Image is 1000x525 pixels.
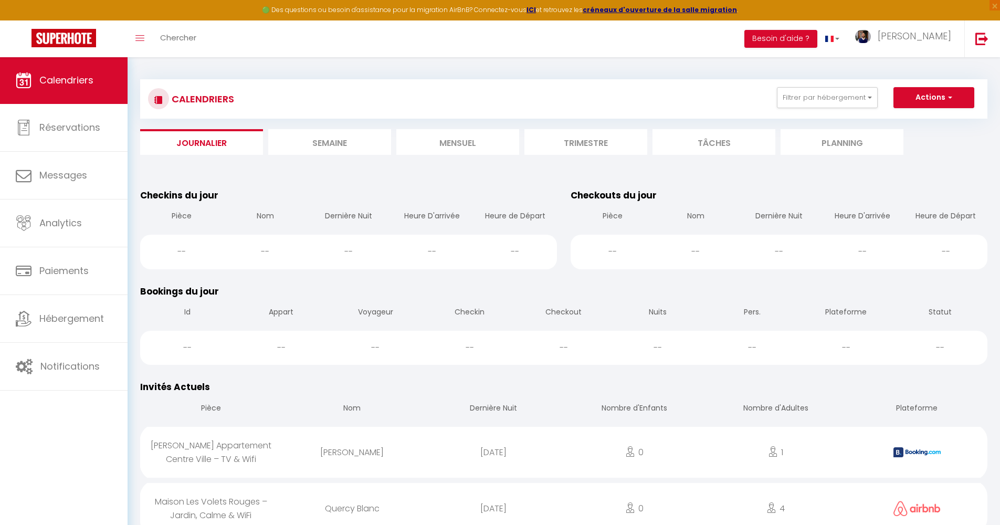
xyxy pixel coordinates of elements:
[140,428,281,476] div: [PERSON_NAME] Appartement Centre Ville – TV & Wifi
[423,435,564,469] div: [DATE]
[705,298,799,328] th: Pers.
[390,202,473,232] th: Heure D'arrivée
[744,30,817,48] button: Besoin d'aide ?
[847,20,964,57] a: ... [PERSON_NAME]
[140,129,263,155] li: Journalier
[224,235,307,269] div: --
[140,285,219,298] span: Bookings du jour
[39,169,87,182] span: Messages
[893,298,987,328] th: Statut
[517,298,610,328] th: Checkout
[307,202,391,232] th: Dernière Nuit
[140,381,210,393] span: Invités Actuels
[583,5,737,14] a: créneaux d'ouverture de la salle migration
[904,235,987,269] div: --
[39,264,89,277] span: Paiements
[169,87,234,111] h3: CALENDRIERS
[140,331,234,365] div: --
[39,73,93,87] span: Calendriers
[564,435,705,469] div: 0
[893,447,941,457] img: booking2.png
[846,394,987,424] th: Plateforme
[738,235,821,269] div: --
[855,30,871,43] img: ...
[234,331,328,365] div: --
[152,20,204,57] a: Chercher
[8,4,40,36] button: Ouvrir le widget de chat LiveChat
[820,235,904,269] div: --
[893,331,987,365] div: --
[777,87,878,108] button: Filtrer par hébergement
[799,298,893,328] th: Plateforme
[160,32,196,43] span: Chercher
[799,331,893,365] div: --
[140,235,224,269] div: --
[564,394,705,424] th: Nombre d'Enfants
[268,129,391,155] li: Semaine
[224,202,307,232] th: Nom
[473,235,557,269] div: --
[781,129,903,155] li: Planning
[654,235,738,269] div: --
[39,216,82,229] span: Analytics
[652,129,775,155] li: Tâches
[307,235,391,269] div: --
[423,394,564,424] th: Dernière Nuit
[234,298,328,328] th: Appart
[281,394,423,424] th: Nom
[878,29,951,43] span: [PERSON_NAME]
[329,298,423,328] th: Voyageur
[571,202,654,232] th: Pièce
[611,331,705,365] div: --
[140,189,218,202] span: Checkins du jour
[705,331,799,365] div: --
[975,32,988,45] img: logout
[31,29,96,47] img: Super Booking
[571,189,657,202] span: Checkouts du jour
[705,435,846,469] div: 1
[611,298,705,328] th: Nuits
[517,331,610,365] div: --
[329,331,423,365] div: --
[140,394,281,424] th: Pièce
[396,129,519,155] li: Mensuel
[39,121,100,134] span: Réservations
[40,360,100,373] span: Notifications
[893,87,974,108] button: Actions
[423,331,517,365] div: --
[281,435,423,469] div: [PERSON_NAME]
[654,202,738,232] th: Nom
[705,394,846,424] th: Nombre d'Adultes
[571,235,654,269] div: --
[390,235,473,269] div: --
[524,129,647,155] li: Trimestre
[893,501,941,516] img: airbnb2.png
[140,298,234,328] th: Id
[473,202,557,232] th: Heure de Départ
[39,312,104,325] span: Hébergement
[140,202,224,232] th: Pièce
[904,202,987,232] th: Heure de Départ
[738,202,821,232] th: Dernière Nuit
[820,202,904,232] th: Heure D'arrivée
[423,298,517,328] th: Checkin
[527,5,536,14] a: ICI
